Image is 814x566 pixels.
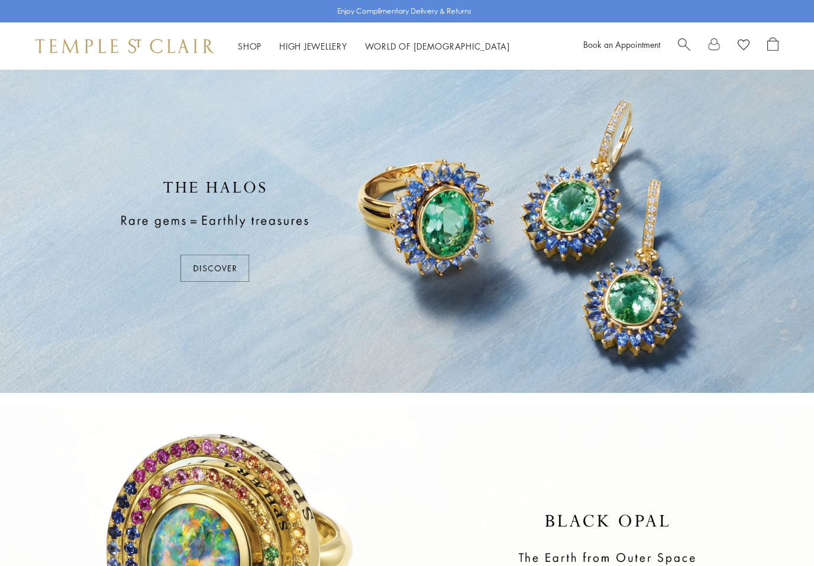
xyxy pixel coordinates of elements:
a: Open Shopping Bag [767,37,779,55]
a: Search [678,37,690,55]
a: World of [DEMOGRAPHIC_DATA]World of [DEMOGRAPHIC_DATA] [365,40,510,52]
iframe: Gorgias live chat messenger [755,510,802,554]
p: Enjoy Complimentary Delivery & Returns [337,5,471,17]
a: View Wishlist [738,37,750,55]
nav: Main navigation [238,39,510,54]
a: High JewelleryHigh Jewellery [279,40,347,52]
img: Temple St. Clair [35,39,214,53]
a: ShopShop [238,40,261,52]
a: Book an Appointment [583,38,660,50]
